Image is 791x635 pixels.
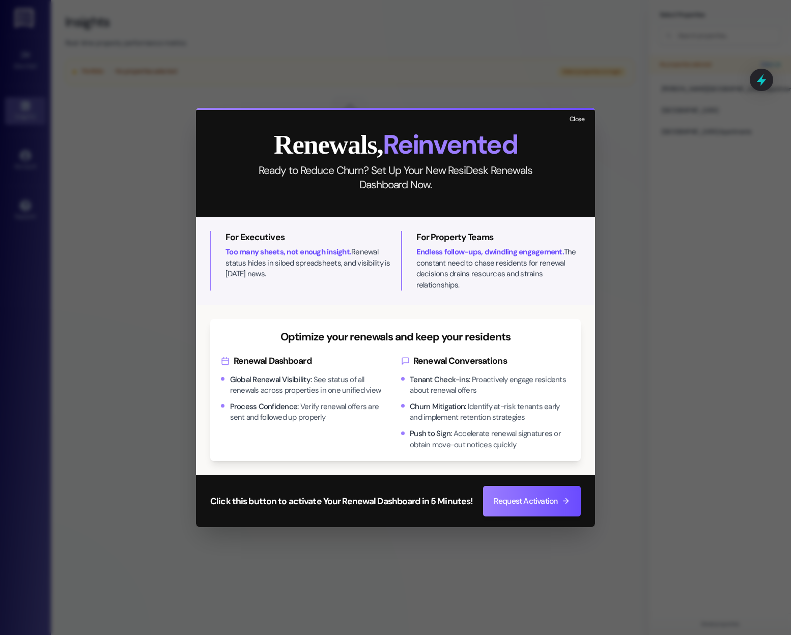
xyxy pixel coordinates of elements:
span: Too many sheets, not enough insight. [225,247,351,257]
button: Close modal [566,113,588,126]
span: Push to Sign : [410,428,451,439]
span: Reinvented [383,127,517,162]
span: Process Confidence : [230,401,299,412]
h3: For Executives [225,231,390,244]
h3: Optimize your renewals and keep your residents [221,330,570,344]
p: Ready to Reduce Churn? Set Up Your New ResiDesk Renewals Dashboard Now. [246,163,545,192]
span: Global Renewal Visibility : [230,374,312,385]
span: Churn Mitigation : [410,401,466,412]
span: Tenant Check-ins : [410,374,470,385]
span: Endless follow-ups, dwindling engagement. [416,247,564,257]
h2: Renewals, [210,131,581,158]
p: The constant need to chase residents for renewal decisions drains resources and strains relations... [416,247,581,291]
span: Accelerate renewal signatures or obtain move-out notices quickly [410,428,561,449]
span: Proactively engage residents about renewal offers [410,374,566,395]
h3: For Property Teams [416,231,581,244]
p: Renewal status hides in siloed spreadsheets, and visibility is [DATE] news. [225,247,390,279]
span: Identify at-risk tenants early and implement retention strategies [410,401,559,422]
span: See status of all renewals across properties in one unified view [230,374,381,395]
h3: Click this button to activate Your Renewal Dashboard in 5 Minutes! [210,495,472,508]
button: Request Activation [483,486,581,516]
h4: Renewal Dashboard [221,355,390,367]
h4: Renewal Conversations [401,355,571,367]
span: Verify renewal offers are sent and followed up properly [230,401,379,422]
